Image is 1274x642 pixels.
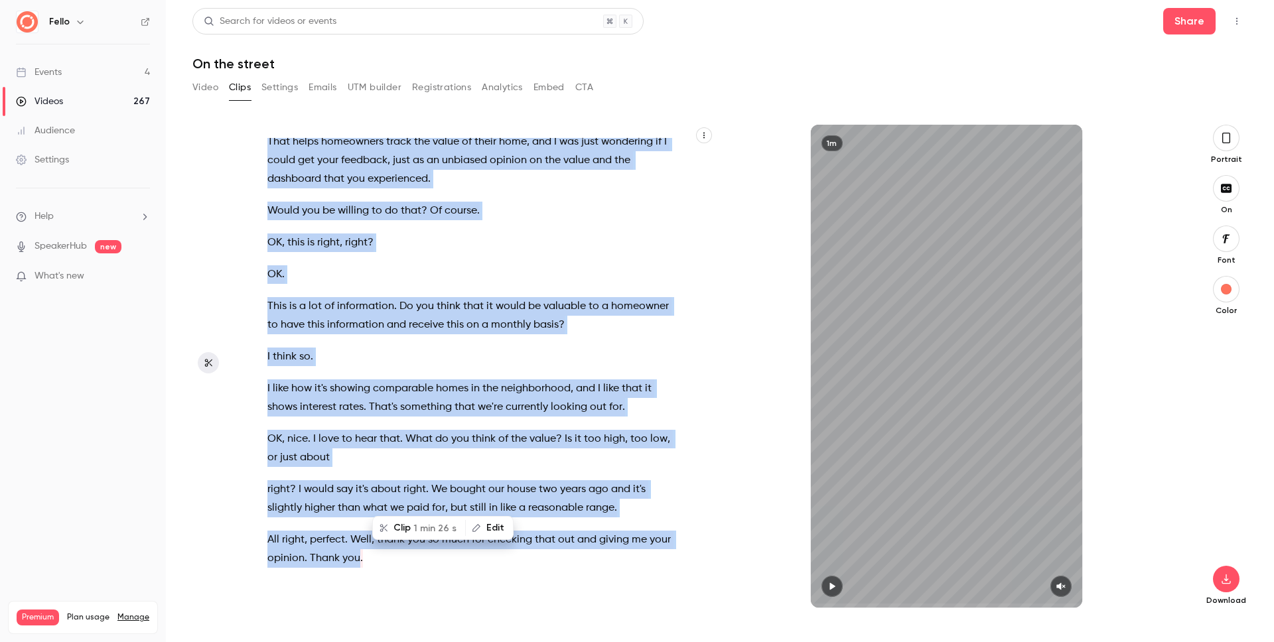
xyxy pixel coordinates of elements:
span: was [559,133,579,151]
span: showing [330,379,370,398]
span: . [360,549,363,568]
span: feedback [341,151,388,170]
span: comparable [373,379,433,398]
button: Registrations [412,77,471,98]
span: I [299,480,301,499]
span: . [622,398,625,417]
span: . [345,531,348,549]
p: Download [1205,595,1247,606]
span: currently [506,398,548,417]
span: and [577,531,597,549]
span: the [545,151,561,170]
span: you [451,430,469,448]
span: rates [339,398,364,417]
span: on [466,316,479,334]
span: still [470,499,486,517]
span: this [287,233,305,252]
span: opinion [490,151,527,170]
p: Color [1205,305,1247,316]
a: SpeakerHub [35,239,87,253]
span: valuable [543,297,586,316]
span: . [426,480,429,499]
span: Do [399,297,413,316]
span: looking [551,398,587,417]
span: you [342,549,360,568]
span: , [305,531,307,549]
span: right [317,233,340,252]
span: That [267,133,290,151]
span: , [625,430,628,448]
span: giving [599,531,629,549]
span: you [347,170,365,188]
span: the [414,133,430,151]
button: Settings [261,77,298,98]
span: ? [559,316,565,334]
span: I [554,133,557,151]
span: I [664,133,667,151]
span: track [386,133,411,151]
span: monthly [491,316,531,334]
span: it's [315,379,327,398]
span: too [630,430,648,448]
span: an [427,151,439,170]
span: you [302,202,320,220]
span: helps [293,133,318,151]
span: . [477,202,480,220]
span: What [405,430,433,448]
span: . [400,430,403,448]
span: me [632,531,647,549]
span: that [463,297,484,316]
button: Analytics [482,77,523,98]
span: you [416,297,434,316]
button: Clips [229,77,251,98]
button: Video [192,77,218,98]
img: Fello [17,11,38,32]
span: think [273,348,297,366]
span: to [267,316,278,334]
div: Search for videos or events [204,15,336,29]
span: the [482,379,498,398]
span: Is [565,430,572,448]
span: it [486,297,493,316]
span: it's [356,480,368,499]
span: OK [267,233,282,252]
span: Plan usage [67,612,109,623]
span: is [289,297,297,316]
div: Videos [16,95,63,108]
span: a [519,499,526,517]
span: ? [368,233,374,252]
span: of [462,133,472,151]
span: the [614,151,630,170]
span: experienced [368,170,428,188]
span: lot [309,297,322,316]
span: right [345,233,368,252]
p: On [1205,204,1247,215]
span: if [656,133,662,151]
span: to [372,202,382,220]
span: like [500,499,516,517]
span: thank [377,531,405,549]
span: . [308,430,311,448]
span: like [273,379,289,398]
span: would [496,297,526,316]
span: and [532,133,551,151]
span: . [282,265,285,284]
span: of [324,297,334,316]
span: That's [369,398,397,417]
span: a [299,297,306,316]
span: information [327,316,384,334]
span: and [387,316,406,334]
span: OK [267,430,282,448]
span: that [535,531,555,549]
div: 1m [821,135,843,151]
button: Embed [533,77,565,98]
span: home [499,133,527,151]
span: wondering [601,133,653,151]
span: for [432,499,445,517]
span: a [482,316,488,334]
span: that [380,430,400,448]
span: dashboard [267,170,321,188]
iframe: Noticeable Trigger [134,271,150,283]
span: opinion [267,549,305,568]
span: . [394,297,397,316]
